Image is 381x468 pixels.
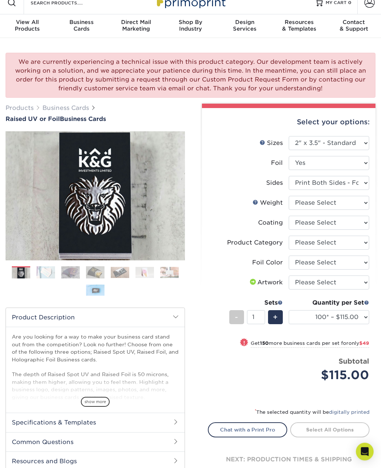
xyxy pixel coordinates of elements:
[6,433,185,452] h2: Common Questions
[327,15,381,38] a: Contact& Support
[6,53,375,98] div: We are currently experiencing a technical issue with this product category. Our development team ...
[327,19,381,26] span: Contact
[135,267,154,278] img: Business Cards 06
[258,219,283,228] div: Coating
[273,312,278,323] span: +
[2,446,63,465] iframe: Google Customer Reviews
[163,19,217,26] span: Shop By
[37,266,55,279] img: Business Cards 02
[218,19,272,26] span: Design
[252,259,283,267] div: Foil Color
[12,264,30,282] img: Business Cards 01
[251,341,369,348] small: Get more business cards per set for
[208,423,287,437] a: Chat with a Print Pro
[359,341,369,346] span: $49
[253,199,283,208] div: Weight
[227,239,283,247] div: Product Category
[6,116,185,123] a: Raised UV or FoilBusiness Cards
[266,179,283,188] div: Sides
[255,410,370,415] small: The selected quantity will be
[6,413,185,432] h2: Specifications & Templates
[163,19,217,32] div: Industry
[290,423,370,437] a: Select All Options
[86,285,104,296] img: Business Cards 08
[218,15,272,38] a: DesignServices
[42,105,89,112] a: Business Cards
[208,108,370,136] div: Select your options:
[6,116,60,123] span: Raised UV or Foil
[248,278,283,287] div: Artwork
[6,116,185,123] h1: Business Cards
[260,341,269,346] strong: 150
[329,410,370,415] a: digitally printed
[260,139,283,148] div: Sizes
[109,19,163,26] span: Direct Mail
[160,267,179,278] img: Business Cards 07
[289,299,369,308] div: Quantity per Set
[356,443,374,461] div: Open Intercom Messenger
[61,266,80,279] img: Business Cards 03
[81,397,110,407] span: show more
[163,15,217,38] a: Shop ByIndustry
[6,308,185,327] h2: Product Description
[294,367,369,384] div: $115.00
[218,19,272,32] div: Services
[111,267,129,278] img: Business Cards 05
[6,105,34,112] a: Products
[271,159,283,168] div: Foil
[348,0,351,6] span: 0
[54,19,109,26] span: Business
[54,19,109,32] div: Cards
[54,15,109,38] a: BusinessCards
[109,19,163,32] div: Marketing
[272,19,326,26] span: Resources
[86,266,104,279] img: Business Cards 04
[109,15,163,38] a: Direct MailMarketing
[272,15,326,38] a: Resources& Templates
[235,312,238,323] span: -
[327,19,381,32] div: & Support
[339,357,369,365] strong: Subtotal
[349,341,369,346] span: only
[6,107,185,286] img: Raised UV or Foil 01
[243,339,245,347] span: !
[229,299,283,308] div: Sets
[272,19,326,32] div: & Templates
